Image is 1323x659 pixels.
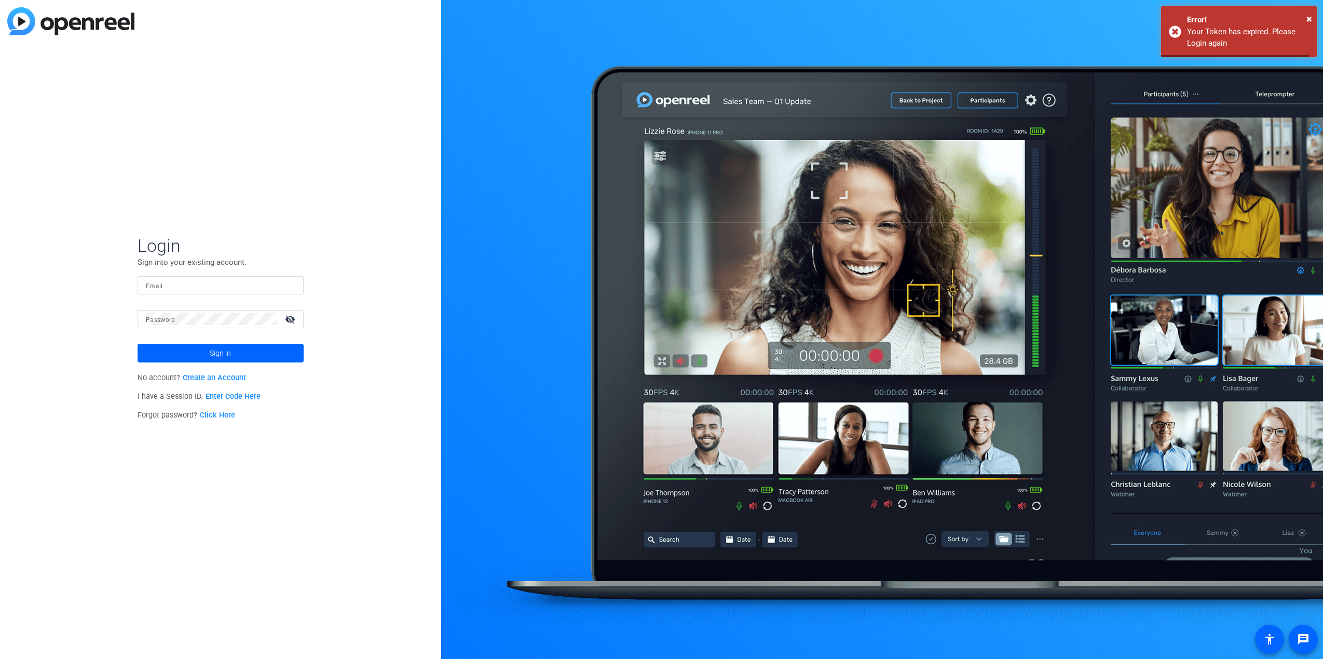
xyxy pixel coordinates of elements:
[279,312,304,327] mat-icon: visibility_off
[146,316,175,324] mat-label: Password
[1187,14,1309,26] div: Error!
[183,373,246,382] a: Create an Account
[200,411,235,420] a: Click Here
[138,344,304,362] button: Sign in
[138,392,261,401] span: I have a Session ID.
[7,7,134,35] img: blue-gradient.svg
[1297,633,1310,645] mat-icon: message
[1306,11,1312,26] button: Close
[138,411,235,420] span: Forgot password?
[206,392,261,401] a: Enter Code Here
[146,279,295,291] input: Enter Email Address
[138,235,304,257] span: Login
[1306,12,1312,25] span: ×
[1187,26,1309,49] div: Your Token has expired. Please Login again
[138,257,304,268] p: Sign into your existing account.
[210,340,231,366] span: Sign in
[146,283,163,290] mat-label: Email
[138,373,246,382] span: No account?
[1263,633,1276,645] mat-icon: accessibility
